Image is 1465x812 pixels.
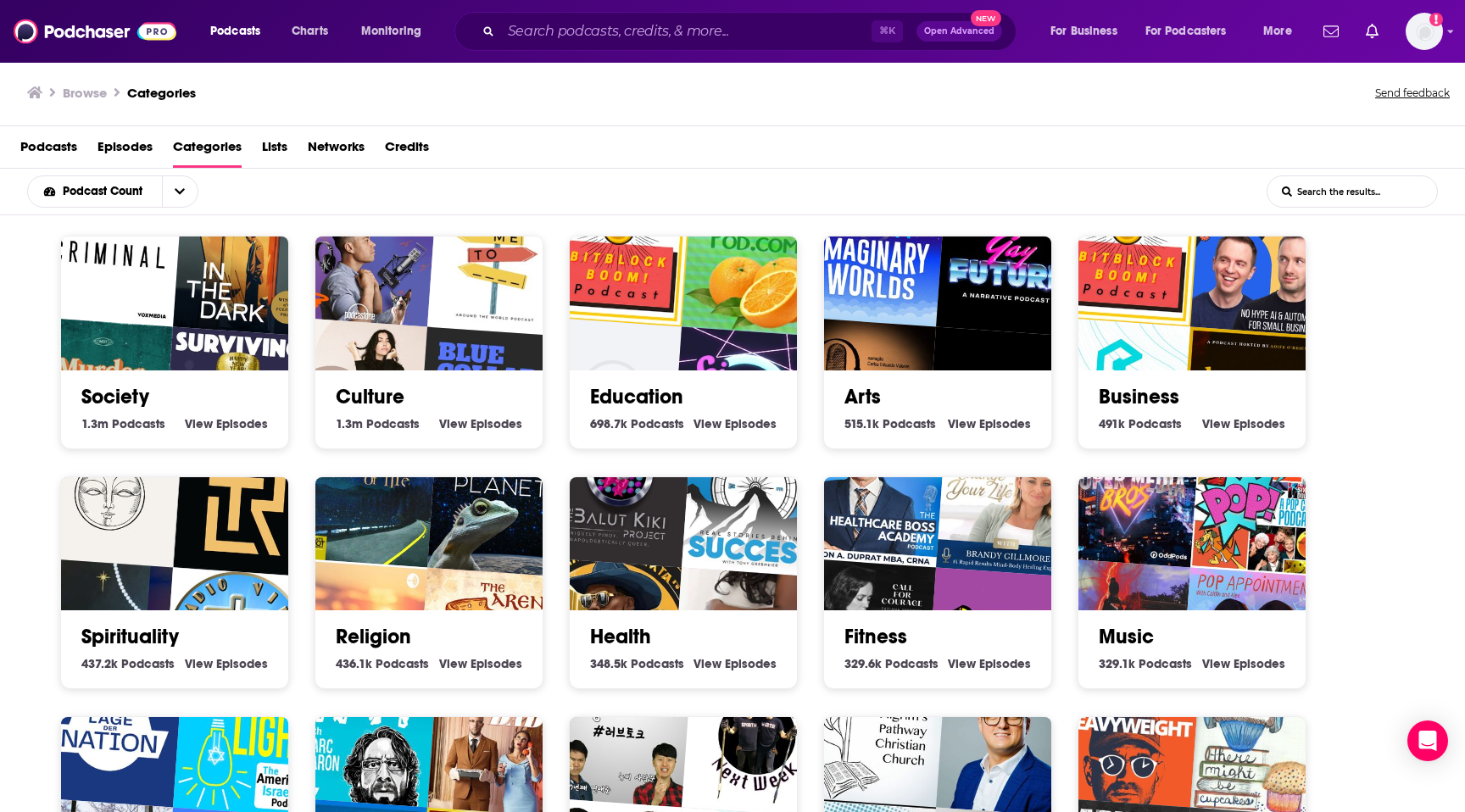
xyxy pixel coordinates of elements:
[844,656,939,671] a: 329.6k Fitness Podcasts
[349,18,443,45] button: open menu
[1190,431,1336,577] img: POP with Ken Mills
[173,133,242,168] a: Categories
[336,656,429,671] a: 436.1k Religion Podcasts
[1055,421,1200,567] div: Super Media Bros Podcast
[336,384,404,409] a: Culture
[97,133,153,168] a: Episodes
[725,416,777,431] span: Episodes
[844,656,882,671] span: 329.6k
[37,662,183,808] img: Lage der Nation - der Politik-Podcast aus Berlin
[376,656,429,671] span: Podcasts
[546,181,692,327] img: The BitBlockBoom Bitcoin Podcast
[173,191,319,336] img: In The Dark
[1202,656,1285,671] a: View Music Episodes
[800,421,946,567] img: Healthcare Boss Academy Podcast
[185,416,268,431] a: View Society Episodes
[162,176,198,207] button: open menu
[936,431,1082,577] img: Heal Yourself. Change Your Life™
[185,656,213,671] span: View
[336,656,372,671] span: 436.1k
[127,85,196,101] a: Categories
[262,133,287,168] span: Lists
[20,133,77,168] a: Podcasts
[844,416,879,431] span: 515.1k
[1202,416,1230,431] span: View
[948,416,976,431] span: View
[1145,19,1227,43] span: For Podcasters
[1055,662,1200,808] div: Heavyweight
[1055,181,1200,327] img: The BitBlockBoom Bitcoin Podcast
[1099,624,1154,649] a: Music
[1263,19,1292,43] span: More
[546,421,692,567] div: The Balut Kiki Project
[63,85,107,101] h3: Browse
[308,133,365,168] a: Networks
[37,421,183,567] img: Esencias de ALQVIMIA
[1202,416,1285,431] a: View Business Episodes
[590,656,627,671] span: 348.5k
[37,181,183,327] div: Criminal
[1406,13,1443,50] img: User Profile
[682,431,827,577] img: The Real Stories Behind Success
[936,191,1082,336] img: Gay Future
[439,656,522,671] a: View Religion Episodes
[439,416,522,431] a: View Culture Episodes
[924,27,994,36] span: Open Advanced
[361,19,421,43] span: Monitoring
[1370,81,1455,105] button: Send feedback
[81,656,175,671] a: 437.2k Spirituality Podcasts
[800,662,946,808] img: Pilgrim's Pathway Ministries
[63,186,148,197] span: Podcast Count
[198,18,282,45] button: open menu
[590,624,651,649] a: Health
[631,416,684,431] span: Podcasts
[1099,416,1182,431] a: 491k Business Podcasts
[210,19,260,43] span: Podcasts
[292,662,437,808] img: WTF with Marc Maron Podcast
[1099,656,1135,671] span: 329.1k
[81,416,109,431] span: 1.3m
[1202,656,1230,671] span: View
[546,662,692,808] div: [용광로 라이브] 러브토크
[1039,18,1139,45] button: open menu
[1134,18,1251,45] button: open menu
[292,181,437,327] div: The Jordan Harbinger Show
[14,15,176,47] a: Podchaser - Follow, Share and Rate Podcasts
[27,175,225,208] h2: Choose List sort
[1099,416,1125,431] span: 491k
[1429,13,1443,26] svg: Add a profile image
[872,20,903,42] span: ⌘ K
[427,431,573,577] img: Sentient Planet
[948,416,1031,431] a: View Arts Episodes
[694,656,777,671] a: View Health Episodes
[844,416,936,431] a: 515.1k Arts Podcasts
[292,421,437,567] div: One Third of Life
[366,416,420,431] span: Podcasts
[1190,191,1336,336] div: Authority Hacker Podcast – AI & Automation for Small biz & Marketers
[1406,13,1443,50] button: Show profile menu
[1050,19,1117,43] span: For Business
[385,133,429,168] a: Credits
[1234,416,1285,431] span: Episodes
[81,384,149,409] a: Society
[590,416,627,431] span: 698.7k
[800,181,946,327] div: Imaginary Worlds
[1099,384,1179,409] a: Business
[336,416,420,431] a: 1.3m Culture Podcasts
[682,191,827,336] img: Learn Chinese & Culture @ iMandarinPod.com
[121,656,175,671] span: Podcasts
